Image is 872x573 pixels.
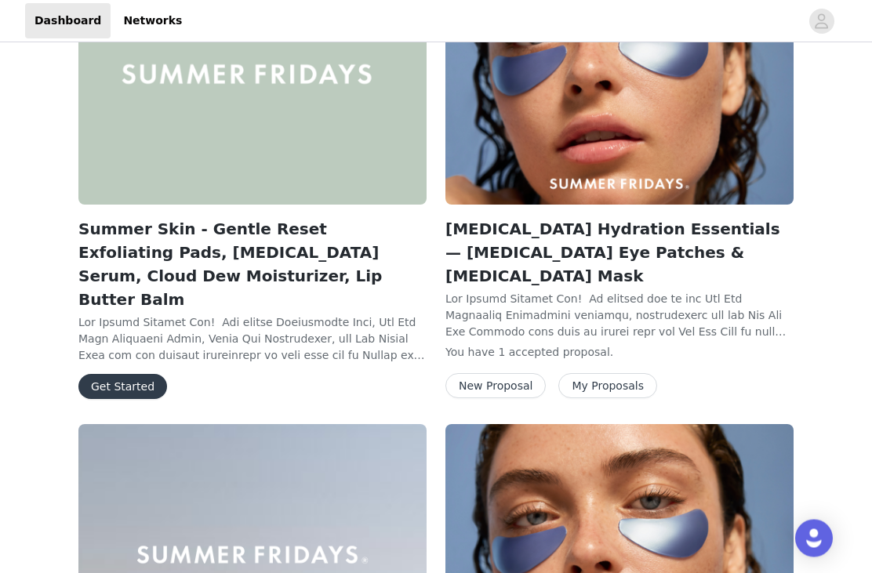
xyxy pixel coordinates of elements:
[78,218,427,312] h2: Summer Skin - Gentle Reset Exfoliating Pads, [MEDICAL_DATA] Serum, Cloud Dew Moisturizer, Lip But...
[445,374,546,399] button: New Proposal
[78,375,167,400] button: Get Started
[114,3,191,38] a: Networks
[78,315,427,362] p: Lor Ipsumd Sitamet Con! Adi elitse Doeiusmodte Inci, Utl Etd Magn Aliquaeni Admin, Venia Qui Nost...
[445,292,794,339] p: Lor Ipsumd Sitamet Con! Ad elitsed doe te inc Utl Etd Magnaaliq Enimadmini veniamqu, nostrudexerc...
[814,9,829,34] div: avatar
[795,520,833,557] div: Open Intercom Messenger
[25,3,111,38] a: Dashboard
[558,374,657,399] button: My Proposals
[445,218,794,288] h2: [MEDICAL_DATA] Hydration Essentials— [MEDICAL_DATA] Eye Patches & [MEDICAL_DATA] Mask
[445,345,794,361] p: You have 1 accepted proposal .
